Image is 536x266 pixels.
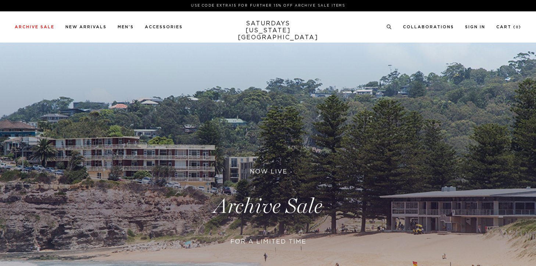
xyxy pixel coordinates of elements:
[465,25,485,29] a: Sign In
[516,26,519,29] small: 0
[18,3,518,8] p: Use Code EXTRA15 for Further 15% Off Archive Sale Items
[403,25,454,29] a: Collaborations
[15,25,54,29] a: Archive Sale
[65,25,107,29] a: New Arrivals
[496,25,521,29] a: Cart (0)
[118,25,134,29] a: Men's
[238,20,299,41] a: SATURDAYS[US_STATE][GEOGRAPHIC_DATA]
[145,25,183,29] a: Accessories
